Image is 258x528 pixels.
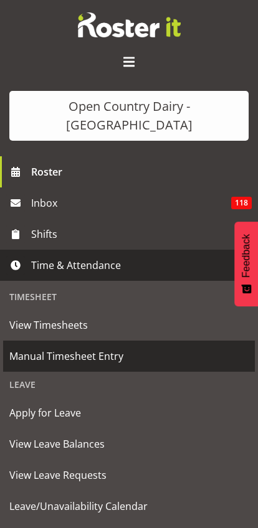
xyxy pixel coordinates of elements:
[9,497,249,516] span: Leave/Unavailability Calendar
[78,12,181,37] img: Rosterit website logo
[22,97,236,134] div: Open Country Dairy - [GEOGRAPHIC_DATA]
[3,491,255,522] a: Leave/Unavailability Calendar
[31,194,231,212] span: Inbox
[241,234,252,278] span: Feedback
[9,435,249,453] span: View Leave Balances
[31,225,233,243] span: Shifts
[234,222,258,306] button: Feedback - Show survey
[9,347,249,365] span: Manual Timesheet Entry
[9,466,249,484] span: View Leave Requests
[9,403,249,422] span: Apply for Leave
[3,372,255,397] div: Leave
[3,428,255,460] a: View Leave Balances
[3,284,255,309] div: Timesheet
[231,197,252,209] span: 118
[31,163,252,181] span: Roster
[3,309,255,341] a: View Timesheets
[3,341,255,372] a: Manual Timesheet Entry
[3,460,255,491] a: View Leave Requests
[31,256,233,275] span: Time & Attendance
[3,397,255,428] a: Apply for Leave
[9,316,249,334] span: View Timesheets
